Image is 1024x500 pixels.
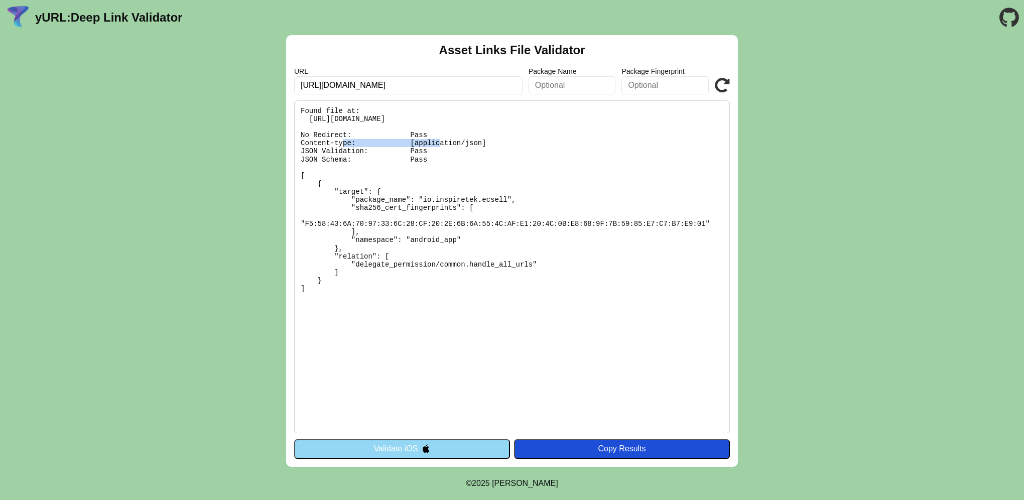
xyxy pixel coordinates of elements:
label: Package Fingerprint [621,67,709,75]
h2: Asset Links File Validator [439,43,585,57]
a: yURL:Deep Link Validator [35,11,182,25]
img: appleIcon.svg [422,444,430,453]
label: URL [294,67,523,75]
footer: © [466,467,558,500]
button: Validate iOS [294,439,510,458]
pre: Found file at: [URL][DOMAIN_NAME] No Redirect: Pass Content-type: [application/json] JSON Validat... [294,100,730,433]
button: Copy Results [514,439,730,458]
label: Package Name [529,67,616,75]
span: 2025 [472,479,490,487]
a: Michael Ibragimchayev's Personal Site [492,479,558,487]
input: Optional [621,76,709,94]
input: Required [294,76,523,94]
div: Copy Results [519,444,725,453]
input: Optional [529,76,616,94]
img: yURL Logo [5,5,31,31]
